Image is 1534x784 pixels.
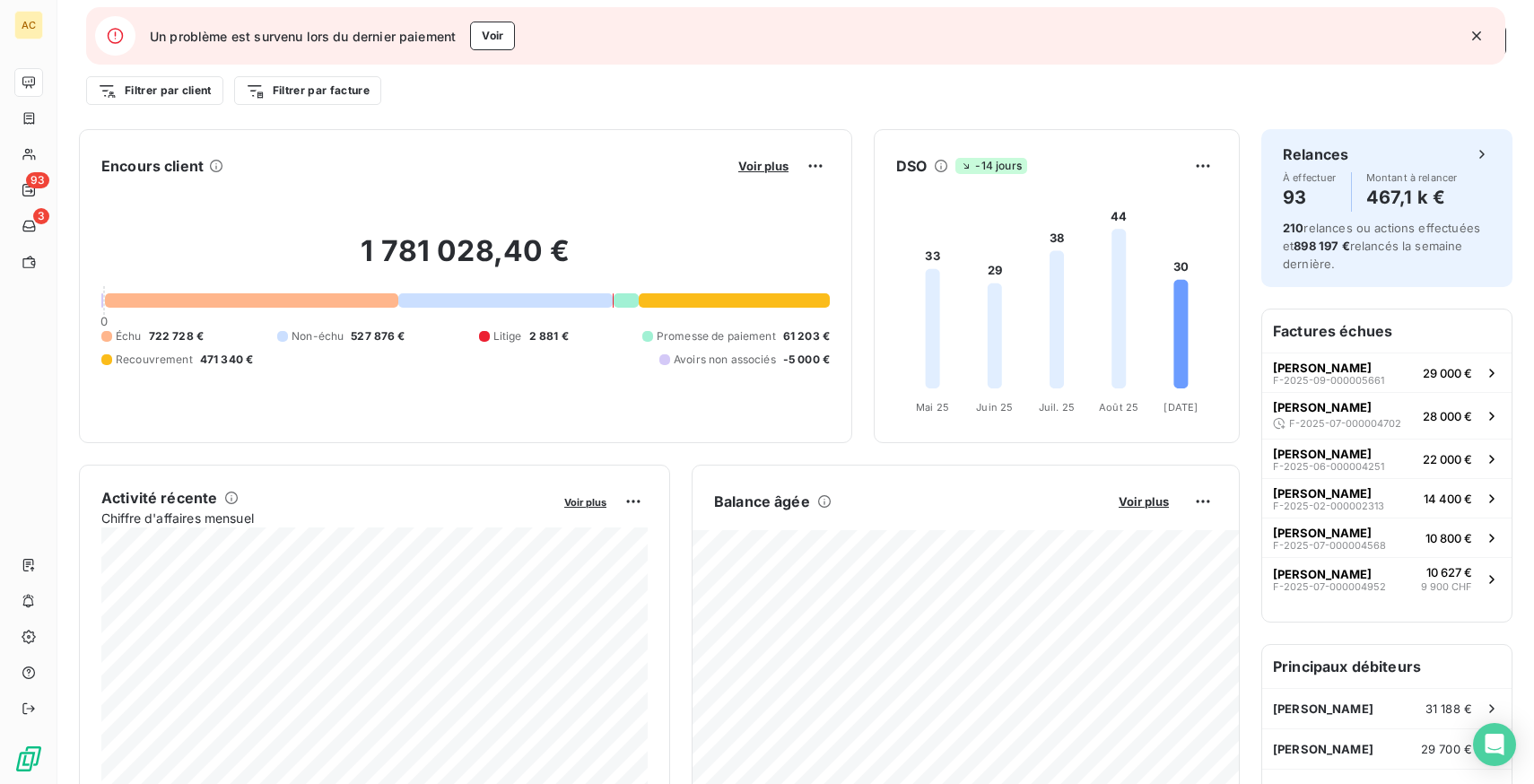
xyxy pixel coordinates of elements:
[1273,375,1384,386] span: F-2025-09-000005661
[896,155,927,177] h6: DSO
[955,158,1026,174] span: -14 jours
[1099,401,1138,414] tspan: Août 25
[116,328,142,344] span: Échu
[1283,172,1337,183] span: À effectuer
[738,159,789,173] span: Voir plus
[1423,409,1472,423] span: 28 000 €
[1262,557,1512,601] button: [PERSON_NAME]F-2025-07-00000495210 627 €9 900 CHF
[1273,567,1372,581] span: [PERSON_NAME]
[1426,565,1472,579] span: 10 627 €
[564,496,606,509] span: Voir plus
[1262,645,1512,688] h6: Principaux débiteurs
[14,745,43,773] img: Logo LeanPay
[1273,400,1372,414] span: [PERSON_NAME]
[1273,701,1373,716] span: [PERSON_NAME]
[1262,439,1512,478] button: [PERSON_NAME]F-2025-06-00000425122 000 €
[1273,742,1373,756] span: [PERSON_NAME]
[916,401,949,414] tspan: Mai 25
[1119,494,1169,509] span: Voir plus
[1262,309,1512,353] h6: Factures échues
[1421,579,1472,595] span: 9 900 CHF
[116,352,193,368] span: Recouvrement
[33,208,49,224] span: 3
[1473,723,1516,766] div: Open Intercom Messenger
[1283,221,1303,235] span: 210
[1424,492,1472,506] span: 14 400 €
[714,491,810,512] h6: Balance âgée
[1366,172,1458,183] span: Montant à relancer
[733,158,794,174] button: Voir plus
[1273,540,1386,551] span: F-2025-07-000004568
[493,328,522,344] span: Litige
[470,22,515,50] button: Voir
[1273,501,1384,511] span: F-2025-02-000002313
[1283,221,1480,271] span: relances ou actions effectuées et relancés la semaine dernière.
[1273,486,1372,501] span: [PERSON_NAME]
[657,328,776,344] span: Promesse de paiement
[1423,366,1472,380] span: 29 000 €
[100,314,108,328] span: 0
[1113,493,1174,510] button: Voir plus
[559,493,612,510] button: Voir plus
[1283,183,1337,212] h4: 93
[26,172,49,188] span: 93
[351,328,405,344] span: 527 876 €
[101,487,217,509] h6: Activité récente
[1273,361,1372,375] span: [PERSON_NAME]
[1262,392,1512,439] button: [PERSON_NAME]F-2025-07-00000470228 000 €
[1425,531,1472,545] span: 10 800 €
[1164,401,1198,414] tspan: [DATE]
[1421,742,1472,756] span: 29 700 €
[1273,526,1372,540] span: [PERSON_NAME]
[976,401,1013,414] tspan: Juin 25
[1273,447,1372,461] span: [PERSON_NAME]
[101,155,204,177] h6: Encours client
[1425,701,1472,716] span: 31 188 €
[101,233,830,287] h2: 1 781 028,40 €
[234,76,381,105] button: Filtrer par facture
[1262,518,1512,557] button: [PERSON_NAME]F-2025-07-00000456810 800 €
[674,352,776,368] span: Avoirs non associés
[783,352,830,368] span: -5 000 €
[1262,353,1512,392] button: [PERSON_NAME]F-2025-09-00000566129 000 €
[292,328,344,344] span: Non-échu
[1039,401,1075,414] tspan: Juil. 25
[149,328,204,344] span: 722 728 €
[1273,581,1386,592] span: F-2025-07-000004952
[200,352,253,368] span: 471 340 €
[86,76,223,105] button: Filtrer par client
[1294,239,1349,253] span: 898 197 €
[1423,452,1472,466] span: 22 000 €
[14,11,43,39] div: AC
[1273,461,1384,472] span: F-2025-06-000004251
[101,509,552,527] span: Chiffre d'affaires mensuel
[529,328,569,344] span: 2 881 €
[1283,144,1348,165] h6: Relances
[783,328,830,344] span: 61 203 €
[1289,418,1401,429] span: F-2025-07-000004702
[150,27,456,46] span: Un problème est survenu lors du dernier paiement
[1366,183,1458,212] h4: 467,1 k €
[1262,478,1512,518] button: [PERSON_NAME]F-2025-02-00000231314 400 €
